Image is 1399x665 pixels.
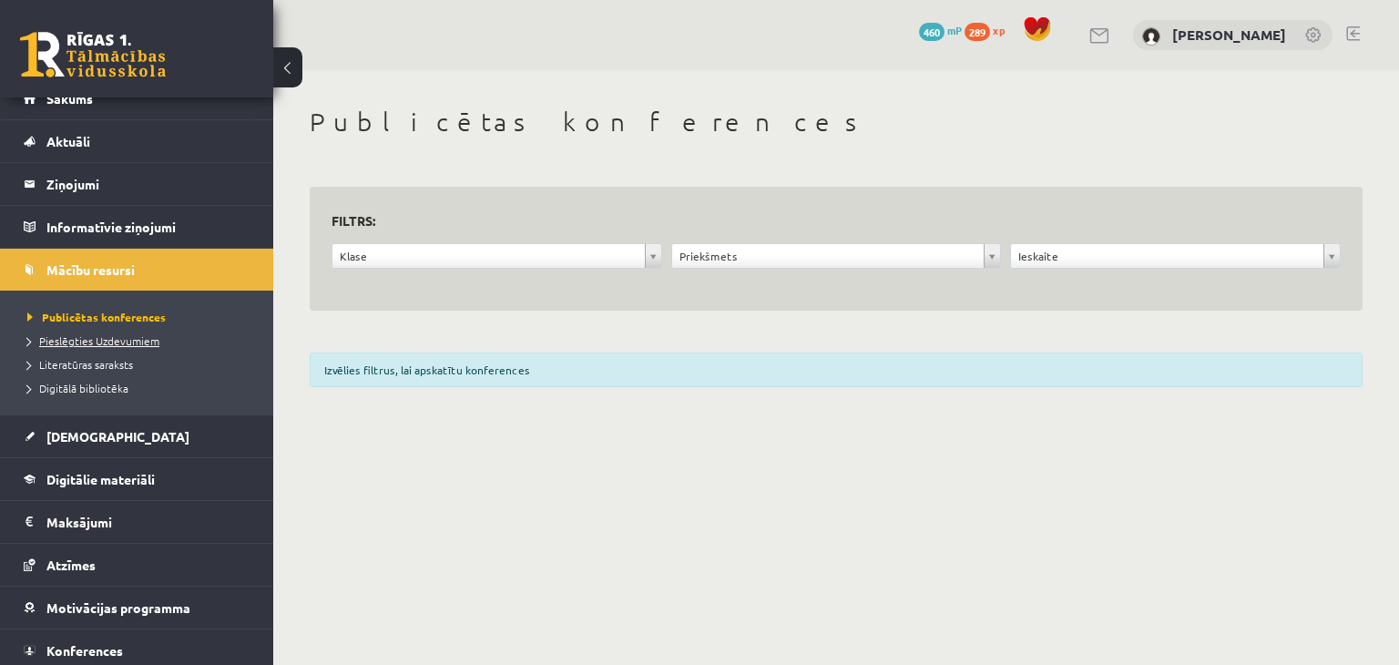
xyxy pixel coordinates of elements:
span: Atzīmes [46,557,96,573]
span: Aktuāli [46,133,90,149]
legend: Ziņojumi [46,163,250,205]
a: Rīgas 1. Tālmācības vidusskola [20,32,166,77]
a: Informatīvie ziņojumi [24,206,250,248]
span: mP [947,23,962,37]
a: Digitālie materiāli [24,458,250,500]
a: Literatūras saraksts [27,356,255,373]
a: Maksājumi [24,501,250,543]
span: 289 [965,23,990,41]
span: 460 [919,23,945,41]
span: Literatūras saraksts [27,357,133,372]
a: Mācību resursi [24,249,250,291]
h3: Filtrs: [332,209,1319,233]
h1: Publicētas konferences [310,107,1363,138]
a: Pieslēgties Uzdevumiem [27,332,255,349]
div: Izvēlies filtrus, lai apskatītu konferences [310,353,1363,387]
span: [DEMOGRAPHIC_DATA] [46,428,189,445]
a: 289 xp [965,23,1014,37]
span: Publicētas konferences [27,310,166,324]
a: 460 mP [919,23,962,37]
legend: Maksājumi [46,501,250,543]
a: Sākums [24,77,250,119]
a: [PERSON_NAME] [1172,26,1286,44]
span: Priekšmets [679,244,977,268]
a: Priekšmets [672,244,1001,268]
a: Publicētas konferences [27,309,255,325]
a: Motivācijas programma [24,587,250,629]
span: Ieskaite [1018,244,1316,268]
span: Klase [340,244,638,268]
span: Digitālā bibliotēka [27,381,128,395]
a: Atzīmes [24,544,250,586]
span: Sākums [46,90,93,107]
a: Ziņojumi [24,163,250,205]
a: Aktuāli [24,120,250,162]
a: [DEMOGRAPHIC_DATA] [24,415,250,457]
span: Konferences [46,642,123,659]
span: Digitālie materiāli [46,471,155,487]
a: Klase [332,244,661,268]
legend: Informatīvie ziņojumi [46,206,250,248]
span: Pieslēgties Uzdevumiem [27,333,159,348]
a: Ieskaite [1011,244,1340,268]
img: Kristiāna Jansone [1142,27,1160,46]
span: Motivācijas programma [46,599,190,616]
a: Digitālā bibliotēka [27,380,255,396]
span: xp [993,23,1005,37]
span: Mācību resursi [46,261,135,278]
